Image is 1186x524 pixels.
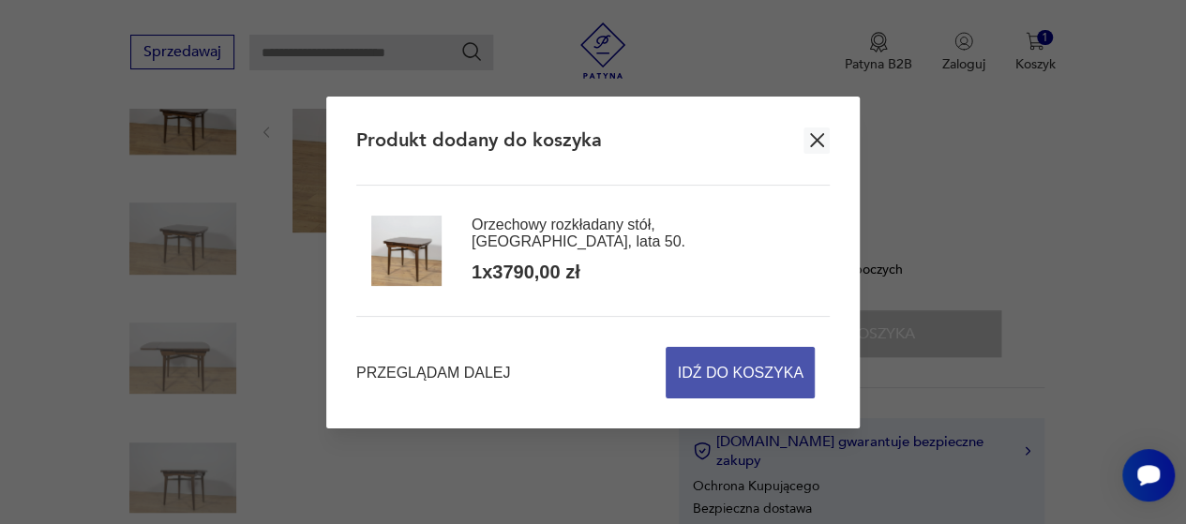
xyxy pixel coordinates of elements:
div: Orzechowy rozkładany stół, [GEOGRAPHIC_DATA], lata 50. [472,217,815,250]
button: Idź do koszyka [666,347,815,398]
span: Idź do koszyka [678,348,803,397]
img: Zdjęcie produktu [371,216,442,286]
div: 1 x 3790,00 zł [472,260,580,285]
h2: Produkt dodany do koszyka [356,127,602,153]
iframe: Smartsupp widget button [1122,449,1175,502]
button: Przeglądam dalej [356,362,510,383]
